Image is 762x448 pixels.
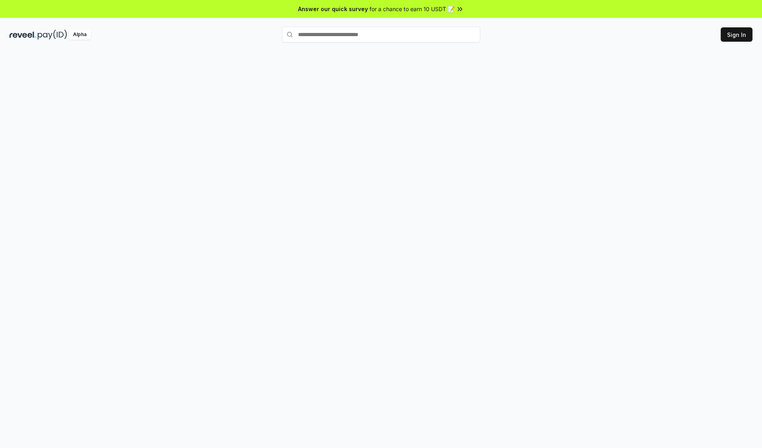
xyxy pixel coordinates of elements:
span: Answer our quick survey [298,5,368,13]
div: Alpha [69,30,91,40]
button: Sign In [721,27,752,42]
img: reveel_dark [10,30,36,40]
img: pay_id [38,30,67,40]
span: for a chance to earn 10 USDT 📝 [369,5,454,13]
